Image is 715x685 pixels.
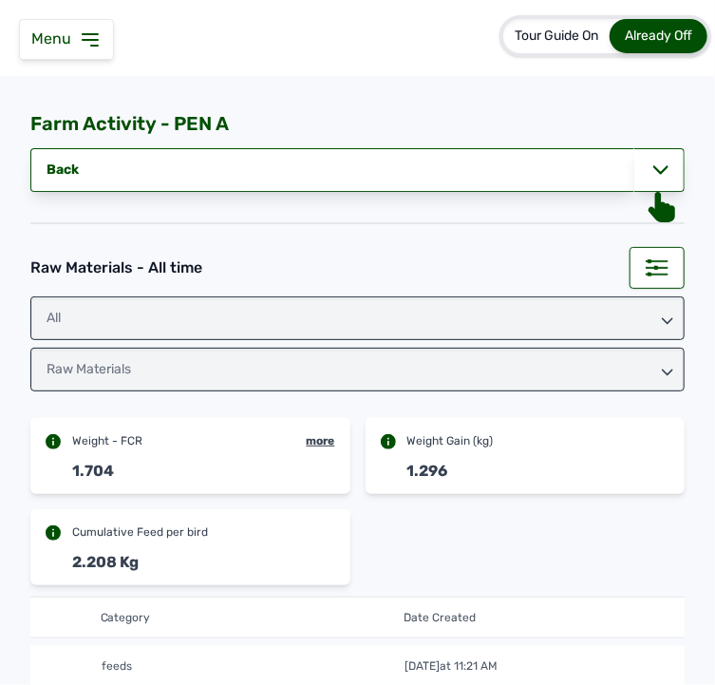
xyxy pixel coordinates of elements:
[30,348,685,391] div: Raw Materials
[307,433,335,448] div: more
[72,551,139,574] div: 2.208 Kg
[30,296,685,340] div: All
[625,28,692,44] span: Already Off
[72,433,142,448] div: Weight - FCR
[403,609,706,626] th: Date Created
[30,148,634,192] a: Back
[407,433,494,448] div: Weight Gain (kg)
[407,460,448,483] div: 1.296
[31,29,102,48] a: Menu
[30,110,229,137] p: Farm Activity - PEN A
[72,524,208,540] div: Cumulative Feed per bird
[101,657,404,678] td: feeds
[100,609,403,626] th: Category
[440,659,498,673] span: at 11:21 AM
[30,257,202,279] div: Raw Materials - All time
[405,658,498,674] div: [DATE]
[515,28,598,44] span: Tour Guide On
[31,29,79,48] span: Menu
[72,460,114,483] div: 1.704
